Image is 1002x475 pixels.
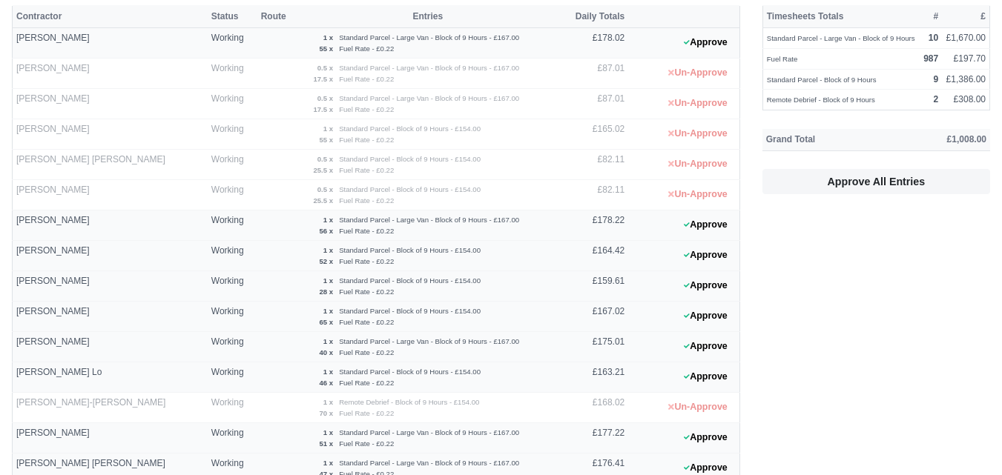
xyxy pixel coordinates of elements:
td: Working [208,271,257,302]
button: Approve [676,214,736,236]
button: Approve [676,336,736,357]
strong: 0.5 x [317,64,333,72]
button: Un-Approve [660,93,735,114]
td: Working [208,393,257,423]
th: Contractor [13,5,208,27]
td: Working [208,59,257,89]
td: [PERSON_NAME] [13,332,208,362]
small: Fuel Rate [767,55,798,63]
td: £159.61 [558,271,628,302]
td: Working [208,210,257,241]
td: [PERSON_NAME] [13,180,208,210]
small: Standard Parcel - Block of 9 Hours - £154.00 [339,124,481,133]
th: Route [257,5,298,27]
iframe: Chat Widget [928,404,1002,475]
small: Fuel Rate - £0.22 [339,348,394,356]
td: £87.01 [558,89,628,119]
strong: 17.5 x [313,105,333,113]
td: [PERSON_NAME] [13,89,208,119]
strong: 51 x [319,439,333,448]
td: £178.22 [558,210,628,241]
td: £165.02 [558,119,628,150]
td: [PERSON_NAME] [13,59,208,89]
td: £164.42 [558,241,628,271]
td: £177.22 [558,423,628,454]
td: Working [208,180,257,210]
td: £82.11 [558,150,628,180]
td: £82.11 [558,180,628,210]
td: [PERSON_NAME] [13,271,208,302]
td: Working [208,89,257,119]
strong: 1 x [323,307,333,315]
small: Standard Parcel - Large Van - Block of 9 Hours - £167.00 [339,94,519,102]
button: Un-Approve [660,153,735,175]
strong: 1 x [323,337,333,345]
td: [PERSON_NAME] [13,241,208,271]
th: # [920,5,942,27]
strong: 46 x [319,379,333,387]
small: Standard Parcel - Large Van - Block of 9 Hours - £167.00 [339,33,519,41]
small: Fuel Rate - £0.22 [339,439,394,448]
small: Fuel Rate - £0.22 [339,379,394,387]
button: Un-Approve [660,184,735,205]
td: [PERSON_NAME]-[PERSON_NAME] [13,393,208,423]
strong: 1 x [323,459,333,467]
strong: 0.5 x [317,94,333,102]
small: Standard Parcel - Block of 9 Hours [767,76,877,84]
small: Standard Parcel - Large Van - Block of 9 Hours [767,34,915,42]
th: Status [208,5,257,27]
strong: 1 x [323,246,333,254]
small: Fuel Rate - £0.22 [339,318,394,326]
td: £167.02 [558,302,628,332]
strong: 28 x [319,288,333,296]
td: [PERSON_NAME] [13,423,208,454]
small: Fuel Rate - £0.22 [339,75,394,83]
td: £87.01 [558,59,628,89]
small: Standard Parcel - Block of 9 Hours - £154.00 [339,307,481,315]
td: Working [208,362,257,393]
small: Fuel Rate - £0.22 [339,105,394,113]
strong: 10 [929,33,938,43]
th: £ [942,5,989,27]
small: Fuel Rate - £0.22 [339,166,394,174]
button: Un-Approve [660,396,735,418]
button: Approve [676,427,736,448]
small: Standard Parcel - Block of 9 Hours - £154.00 [339,368,481,376]
strong: 0.5 x [317,155,333,163]
small: Remote Debrief - Block of 9 Hours - £154.00 [339,398,479,406]
strong: 1 x [323,428,333,436]
td: [PERSON_NAME] Lo [13,362,208,393]
small: Standard Parcel - Large Van - Block of 9 Hours - £167.00 [339,216,519,224]
button: Approve [676,275,736,296]
strong: 1 x [323,368,333,376]
td: Working [208,423,257,454]
strong: 25.5 x [313,196,333,205]
small: Fuel Rate - £0.22 [339,288,394,296]
td: £1,386.00 [942,69,989,90]
strong: 17.5 x [313,75,333,83]
strong: 55 x [319,136,333,144]
td: Working [208,28,257,59]
small: Standard Parcel - Large Van - Block of 9 Hours - £167.00 [339,337,519,345]
button: Approve [676,245,736,266]
td: [PERSON_NAME] [13,119,208,150]
td: Working [208,150,257,180]
td: Working [208,332,257,362]
td: [PERSON_NAME] [13,210,208,241]
td: £308.00 [942,90,989,110]
small: Fuel Rate - £0.22 [339,227,394,235]
td: [PERSON_NAME] [PERSON_NAME] [13,150,208,180]
strong: 9 [933,74,938,84]
small: Standard Parcel - Large Van - Block of 9 Hours - £167.00 [339,459,519,467]
td: Working [208,241,257,271]
strong: 40 x [319,348,333,356]
button: Un-Approve [660,62,735,84]
small: Standard Parcel - Large Van - Block of 9 Hours - £167.00 [339,64,519,72]
strong: 52 x [319,257,333,265]
td: £175.01 [558,332,628,362]
small: Fuel Rate - £0.22 [339,409,394,417]
td: [PERSON_NAME] [13,302,208,332]
strong: 1 x [323,398,333,406]
td: £1,670.00 [942,28,989,49]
